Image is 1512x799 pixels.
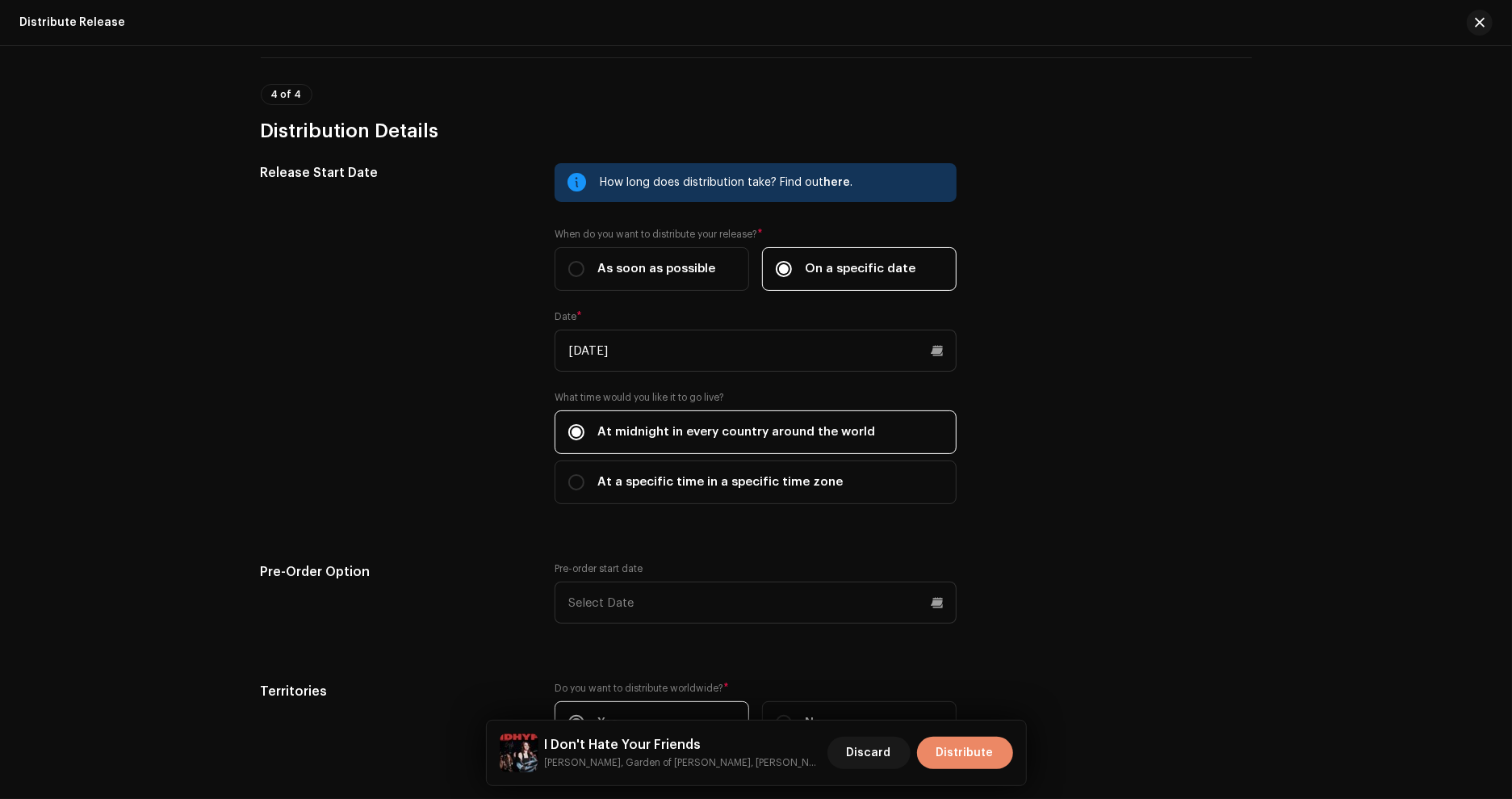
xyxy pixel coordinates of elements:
[827,737,911,769] button: Discard
[805,260,915,278] span: On a specific date
[555,562,643,575] label: Pre-order start date
[19,16,125,29] div: Distribute Release
[597,714,618,732] span: Yes
[261,163,530,183] h5: Release Start Date
[847,737,891,769] span: Discard
[555,391,957,404] label: What time would you like it to go live?
[555,682,957,695] label: Do you want to distribute worldwide?
[555,582,957,624] input: Select Date
[545,755,821,771] small: I Don't Hate Your Friends
[823,177,850,188] span: here
[917,737,1013,769] button: Distribute
[597,423,875,441] span: At midnight in every country around the world
[555,330,957,372] input: Select Date
[597,473,843,491] span: At a specific time in a specific time zone
[261,118,1252,144] h3: Distribution Details
[600,173,944,192] div: How long does distribution take? Find out .
[555,228,957,241] label: When do you want to distribute your release?
[545,735,821,755] h5: I Don't Hate Your Friends
[261,682,530,701] h5: Territories
[271,90,302,99] span: 4 of 4
[936,737,994,769] span: Distribute
[597,260,715,278] span: As soon as possible
[500,734,538,772] img: b96bcb23-b3bc-45a4-b50d-51c7e0267a90
[261,562,530,582] h5: Pre-Order Option
[805,714,822,732] span: No
[555,310,582,323] label: Date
